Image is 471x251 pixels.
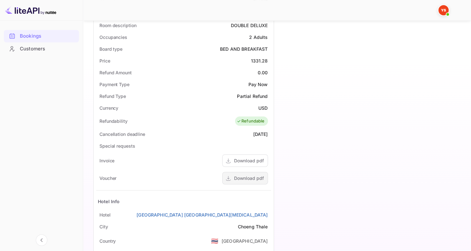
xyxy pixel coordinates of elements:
div: [DATE] [253,131,268,137]
div: Invoice [99,157,114,164]
div: Download pdf [234,175,264,181]
div: 0.00 [258,69,268,76]
div: Refund Amount [99,69,132,76]
div: Hotel Info [98,198,120,205]
img: LiteAPI logo [5,5,56,15]
div: Customers [20,45,76,53]
div: Payment Type [99,81,130,88]
div: BED AND BREAKFAST [220,46,268,52]
div: Refundable [237,118,265,124]
div: Download pdf [234,157,264,164]
div: 2 Adults [249,34,268,41]
div: City [99,223,108,230]
div: Hotel [99,211,111,218]
div: Choeng Thale [238,223,268,230]
div: Refundability [99,118,128,124]
div: Cancellation deadline [99,131,145,137]
button: Collapse navigation [36,234,47,246]
div: Room description [99,22,136,29]
div: Refund Type [99,93,126,100]
div: Currency [99,105,118,111]
div: Pay Now [248,81,268,88]
div: Country [99,238,116,244]
div: Board type [99,46,122,52]
span: United States [211,235,218,247]
a: Customers [4,43,79,55]
a: Bookings [4,30,79,42]
div: Special requests [99,143,135,149]
div: [GEOGRAPHIC_DATA] [222,238,268,244]
div: Voucher [99,175,116,181]
img: Yandex Support [438,5,449,15]
div: 1331.28 [251,57,268,64]
a: [GEOGRAPHIC_DATA] [GEOGRAPHIC_DATA][MEDICAL_DATA] [137,211,268,218]
div: Partial Refund [237,93,268,100]
div: Occupancies [99,34,127,41]
div: Price [99,57,110,64]
div: Bookings [20,33,76,40]
div: DOUBLE DELUXE [231,22,268,29]
div: USD [258,105,268,111]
